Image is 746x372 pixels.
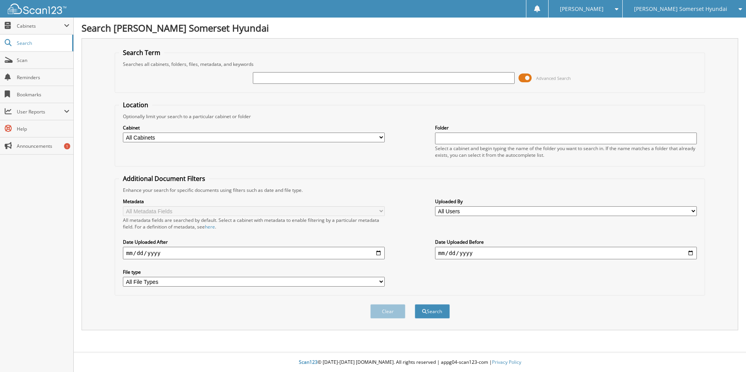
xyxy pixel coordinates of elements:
[17,91,69,98] span: Bookmarks
[560,7,604,11] span: [PERSON_NAME]
[17,143,69,149] span: Announcements
[64,143,70,149] div: 1
[435,145,697,158] div: Select a cabinet and begin typing the name of the folder you want to search in. If the name match...
[435,247,697,259] input: end
[299,359,318,365] span: Scan123
[415,304,450,319] button: Search
[123,124,385,131] label: Cabinet
[8,4,66,14] img: scan123-logo-white.svg
[205,223,215,230] a: here
[492,359,521,365] a: Privacy Policy
[119,48,164,57] legend: Search Term
[17,40,68,46] span: Search
[123,269,385,275] label: File type
[435,198,697,205] label: Uploaded By
[119,174,209,183] legend: Additional Document Filters
[435,239,697,245] label: Date Uploaded Before
[123,217,385,230] div: All metadata fields are searched by default. Select a cabinet with metadata to enable filtering b...
[123,239,385,245] label: Date Uploaded After
[17,74,69,81] span: Reminders
[123,198,385,205] label: Metadata
[536,75,571,81] span: Advanced Search
[17,57,69,64] span: Scan
[119,113,701,120] div: Optionally limit your search to a particular cabinet or folder
[119,61,701,67] div: Searches all cabinets, folders, files, metadata, and keywords
[435,124,697,131] label: Folder
[123,247,385,259] input: start
[119,101,152,109] legend: Location
[82,21,738,34] h1: Search [PERSON_NAME] Somerset Hyundai
[634,7,727,11] span: [PERSON_NAME] Somerset Hyundai
[17,108,64,115] span: User Reports
[17,23,64,29] span: Cabinets
[119,187,701,193] div: Enhance your search for specific documents using filters such as date and file type.
[74,353,746,372] div: © [DATE]-[DATE] [DOMAIN_NAME]. All rights reserved | appg04-scan123-com |
[17,126,69,132] span: Help
[370,304,405,319] button: Clear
